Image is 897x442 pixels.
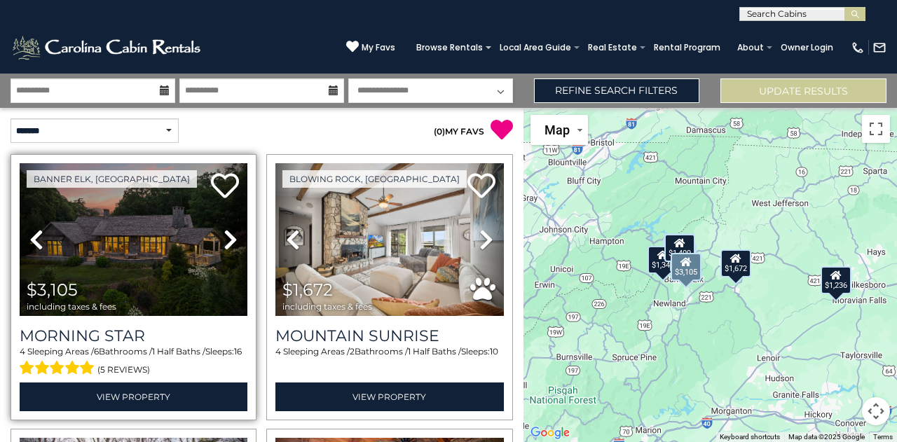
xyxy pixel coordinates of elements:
div: $1,509 [664,233,695,261]
button: Map camera controls [862,397,890,425]
div: $3,105 [671,253,701,281]
a: View Property [275,382,503,411]
img: White-1-2.png [11,34,205,62]
a: Refine Search Filters [534,78,700,103]
a: Local Area Guide [493,38,578,57]
button: Change map style [530,115,588,145]
a: Add to favorites [467,172,495,202]
span: 6 [94,346,99,357]
a: Morning Star [20,326,247,345]
span: including taxes & fees [27,302,116,311]
div: $1,236 [821,265,851,293]
a: Terms (opens in new tab) [873,433,893,441]
span: Map [545,123,570,137]
a: Rental Program [647,38,727,57]
button: Update Results [720,78,886,103]
div: $1,672 [720,249,751,277]
span: 16 [234,346,242,357]
a: View Property [20,382,247,411]
a: Add to favorites [211,172,239,202]
span: 1 Half Baths / [408,346,461,357]
button: Toggle fullscreen view [862,115,890,143]
span: My Favs [362,41,395,54]
span: (5 reviews) [97,361,150,379]
img: mail-regular-white.png [872,41,886,55]
a: My Favs [346,40,395,55]
img: thumbnail_163276265.jpeg [20,163,247,316]
div: $1,347 [648,246,678,274]
div: Sleeping Areas / Bathrooms / Sleeps: [20,345,247,379]
span: $3,105 [27,279,78,300]
span: 1 Half Baths / [152,346,205,357]
img: Google [527,424,573,442]
button: Keyboard shortcuts [720,432,780,442]
a: Real Estate [581,38,644,57]
span: 0 [437,126,442,137]
a: Mountain Sunrise [275,326,503,345]
div: $1,409 [664,233,695,261]
a: Blowing Rock, [GEOGRAPHIC_DATA] [282,170,467,188]
span: $1,672 [282,279,333,300]
a: (0)MY FAVS [434,126,484,137]
a: About [730,38,771,57]
span: including taxes & fees [282,302,372,311]
div: Sleeping Areas / Bathrooms / Sleeps: [275,345,503,379]
span: 4 [20,346,25,357]
a: Open this area in Google Maps (opens a new window) [527,424,573,442]
a: Browse Rentals [409,38,490,57]
span: 10 [490,346,498,357]
a: Banner Elk, [GEOGRAPHIC_DATA] [27,170,197,188]
a: Owner Login [774,38,840,57]
span: ( ) [434,126,445,137]
span: 4 [275,346,281,357]
span: Map data ©2025 Google [788,433,865,441]
img: thumbnail_169529931.jpeg [275,163,503,316]
span: 2 [350,346,355,357]
img: phone-regular-white.png [851,41,865,55]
